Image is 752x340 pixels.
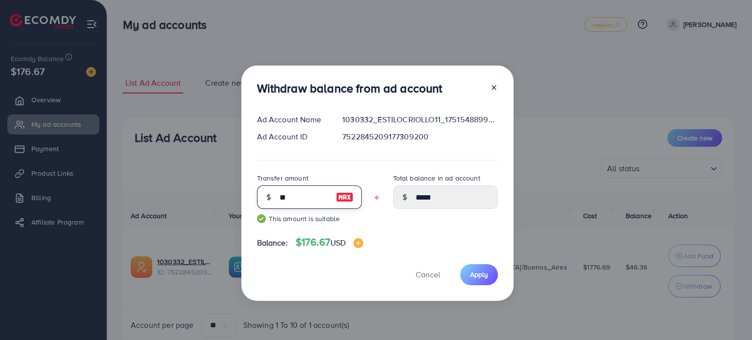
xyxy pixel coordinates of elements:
[257,214,266,223] img: guide
[257,214,362,224] small: This amount is suitable
[710,296,745,333] iframe: Chat
[249,131,335,142] div: Ad Account ID
[257,237,288,249] span: Balance:
[353,238,363,248] img: image
[249,114,335,125] div: Ad Account Name
[460,264,498,285] button: Apply
[416,269,440,280] span: Cancel
[296,236,364,249] h4: $176.67
[334,114,505,125] div: 1030332_ESTILOCRIOLLO11_1751548899317
[393,173,480,183] label: Total balance in ad account
[336,191,353,203] img: image
[330,237,346,248] span: USD
[257,173,308,183] label: Transfer amount
[470,270,488,279] span: Apply
[403,264,452,285] button: Cancel
[257,81,443,95] h3: Withdraw balance from ad account
[334,131,505,142] div: 7522845209177309200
